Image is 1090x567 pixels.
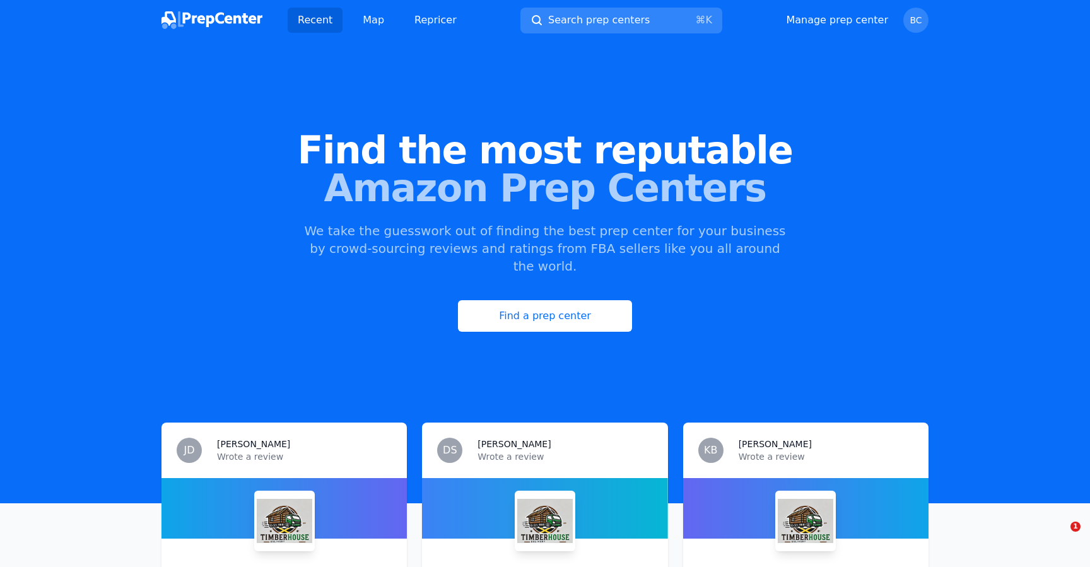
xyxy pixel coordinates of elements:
[478,450,652,463] p: Wrote a review
[404,8,467,33] a: Repricer
[478,438,551,450] h3: [PERSON_NAME]
[517,493,573,549] img: Timberhouse Delivery Limited
[20,131,1070,169] span: Find the most reputable
[288,8,343,33] a: Recent
[704,445,717,455] span: KB
[353,8,394,33] a: Map
[778,493,833,549] img: Timberhouse Delivery Limited
[910,16,922,25] span: BC
[161,11,262,29] img: PrepCenter
[520,8,722,33] button: Search prep centers⌘K
[443,445,457,455] span: DS
[303,222,787,275] p: We take the guesswork out of finding the best prep center for your business by crowd-sourcing rev...
[184,445,194,455] span: JD
[1070,522,1081,532] span: 1
[20,169,1070,207] span: Amazon Prep Centers
[696,14,706,26] kbd: ⌘
[903,8,929,33] button: BC
[217,450,392,463] p: Wrote a review
[739,438,812,450] h3: [PERSON_NAME]
[1045,522,1075,552] iframe: Intercom live chat
[786,13,888,28] a: Manage prep center
[706,14,713,26] kbd: K
[458,300,632,332] a: Find a prep center
[739,450,913,463] p: Wrote a review
[217,438,290,450] h3: [PERSON_NAME]
[257,493,312,549] img: Timberhouse Delivery Limited
[548,13,650,28] span: Search prep centers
